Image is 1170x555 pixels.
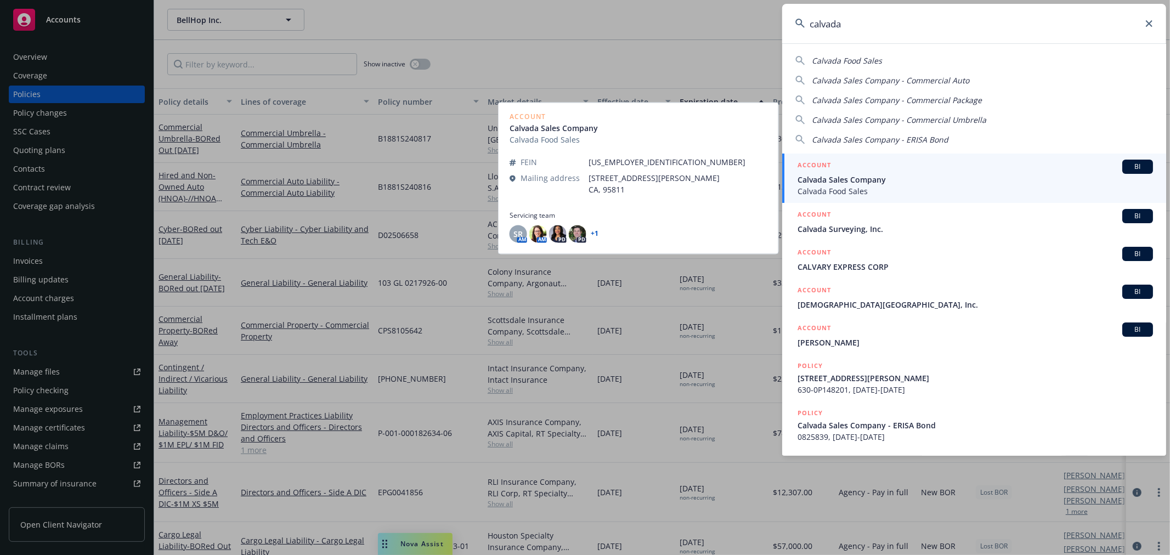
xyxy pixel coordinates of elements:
a: ACCOUNTBICalvada Surveying, Inc. [782,203,1166,241]
h5: ACCOUNT [798,247,831,260]
span: CALVARY EXPRESS CORP [798,261,1153,273]
span: BI [1127,325,1149,335]
span: Calvada Food Sales [812,55,882,66]
span: BI [1127,162,1149,172]
span: Calvada Sales Company - Commercial Package [812,95,982,105]
span: [PERSON_NAME] [798,337,1153,348]
h5: POLICY [798,407,823,418]
span: Calvada Food Sales [798,185,1153,197]
span: Calvada Sales Company - ERISA Bond [798,420,1153,431]
span: Calvada Sales Company [798,174,1153,185]
a: ACCOUNTBICalvada Sales CompanyCalvada Food Sales [782,154,1166,203]
a: ACCOUNTBICALVARY EXPRESS CORP [782,241,1166,279]
h5: ACCOUNT [798,160,831,173]
span: 630-0P148201, [DATE]-[DATE] [798,384,1153,395]
a: POLICY [782,449,1166,496]
span: 0825839, [DATE]-[DATE] [798,431,1153,443]
span: BI [1127,211,1149,221]
h5: POLICY [798,455,823,466]
span: Calvada Sales Company - Commercial Umbrella [812,115,986,125]
span: BI [1127,287,1149,297]
span: Calvada Surveying, Inc. [798,223,1153,235]
span: BI [1127,249,1149,259]
a: ACCOUNTBI[PERSON_NAME] [782,316,1166,354]
a: POLICYCalvada Sales Company - ERISA Bond0825839, [DATE]-[DATE] [782,401,1166,449]
span: Calvada Sales Company - ERISA Bond [812,134,948,145]
span: [DEMOGRAPHIC_DATA][GEOGRAPHIC_DATA], Inc. [798,299,1153,310]
h5: ACCOUNT [798,285,831,298]
a: ACCOUNTBI[DEMOGRAPHIC_DATA][GEOGRAPHIC_DATA], Inc. [782,279,1166,316]
a: POLICY[STREET_ADDRESS][PERSON_NAME]630-0P148201, [DATE]-[DATE] [782,354,1166,401]
span: [STREET_ADDRESS][PERSON_NAME] [798,372,1153,384]
input: Search... [782,4,1166,43]
h5: ACCOUNT [798,209,831,222]
h5: ACCOUNT [798,322,831,336]
h5: POLICY [798,360,823,371]
span: Calvada Sales Company - Commercial Auto [812,75,969,86]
